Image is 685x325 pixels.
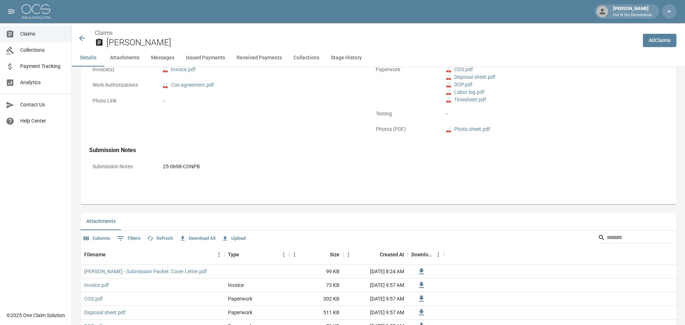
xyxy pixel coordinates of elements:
div: 511 KB [289,306,343,320]
span: Collections [20,46,66,54]
p: Submission Notes [89,160,154,174]
div: 302 KB [289,292,343,306]
div: Download [411,244,433,265]
div: Invoice [228,281,244,289]
h2: [PERSON_NAME] [106,37,637,48]
div: Download [408,244,444,265]
a: pdfDisposal sheet.pdf [446,73,496,81]
button: Attachments [81,213,122,230]
a: AllClaims [643,34,676,47]
div: anchor tabs [72,49,685,67]
button: Messages [145,49,180,67]
div: Filename [81,244,224,265]
a: pdfDOP.pdf [446,81,472,88]
div: Filename [84,244,106,265]
button: Upload [220,233,247,244]
button: Stage History [325,49,367,67]
a: pdfCon agreement.pdf [163,81,214,89]
a: pdfPhoto sheet.pdf [446,125,490,133]
button: Show filters [115,233,142,244]
button: Refresh [145,233,175,244]
div: Paperwork [228,309,252,316]
button: Menu [214,249,224,260]
button: Collections [288,49,325,67]
p: Paperwork [373,63,437,77]
button: Menu [278,249,289,260]
div: Paperwork [228,295,252,302]
img: ocs-logo-white-transparent.png [22,4,50,19]
nav: breadcrumb [95,29,637,37]
a: pdfLabor log.pdf [446,88,484,96]
h4: Submission Notes [89,147,647,154]
p: Photo Link [89,94,154,108]
button: Select columns [82,233,112,244]
div: - [446,110,644,118]
button: Menu [343,249,354,260]
span: Analytics [20,79,66,86]
div: Search [598,232,675,245]
a: pdfCOS.pdf [446,66,473,73]
p: Testing [373,107,437,121]
span: Contact Us [20,101,66,109]
button: Attachments [104,49,145,67]
button: Received Payments [231,49,288,67]
span: Help Center [20,117,66,125]
div: 25-0698-CONPB [163,163,644,170]
a: pdfInvoice.pdf [163,66,196,73]
button: Issued Payments [180,49,231,67]
a: COS.pdf [84,295,103,302]
p: Work Authorizations [89,78,154,92]
div: - [163,97,361,105]
div: [DATE] 9:57 AM [343,292,408,306]
p: Cut N Dry Restoration [613,12,652,18]
div: Created At [343,244,408,265]
div: related-list tabs [81,213,676,230]
p: Photos (PDF) [373,122,437,136]
div: Size [289,244,343,265]
div: [DATE] 8:24 AM [343,265,408,279]
div: Created At [380,244,404,265]
button: Download All [178,233,217,244]
div: [DATE] 9:57 AM [343,279,408,292]
button: Details [72,49,104,67]
div: [PERSON_NAME] [610,5,655,18]
button: open drawer [4,4,19,19]
div: Type [228,244,239,265]
div: [DATE] 9:57 AM [343,306,408,320]
a: pdfTimesheet.pdf [446,96,486,104]
p: Invoice(s) [89,63,154,77]
a: Disposal sheet.pdf [84,309,125,316]
a: Invoice.pdf [84,281,109,289]
div: Size [330,244,339,265]
button: Menu [433,249,444,260]
div: 73 KB [289,279,343,292]
span: Claims [20,30,66,38]
div: Type [224,244,289,265]
span: Payment Tracking [20,63,66,70]
button: Menu [289,249,300,260]
a: [PERSON_NAME] - Submission Packet: Cover Letter.pdf [84,268,207,275]
div: 99 KB [289,265,343,279]
div: © 2025 One Claim Solution [6,312,65,319]
a: Claims [95,29,113,36]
